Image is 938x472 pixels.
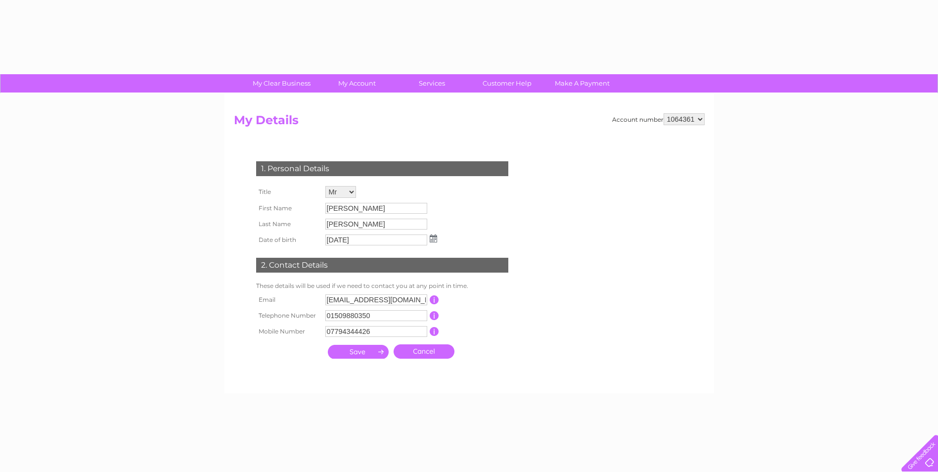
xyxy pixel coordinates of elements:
[254,216,323,232] th: Last Name
[430,295,439,304] input: Information
[394,344,454,359] a: Cancel
[254,308,323,324] th: Telephone Number
[430,311,439,320] input: Information
[256,258,508,273] div: 2. Contact Details
[254,292,323,308] th: Email
[466,74,548,93] a: Customer Help
[254,232,323,248] th: Date of birth
[316,74,398,93] a: My Account
[254,280,511,292] td: These details will be used if we need to contact you at any point in time.
[430,235,437,242] img: ...
[612,113,705,125] div: Account number
[241,74,322,93] a: My Clear Business
[234,113,705,132] h2: My Details
[391,74,473,93] a: Services
[256,161,508,176] div: 1. Personal Details
[541,74,623,93] a: Make A Payment
[254,200,323,216] th: First Name
[254,184,323,200] th: Title
[430,327,439,336] input: Information
[328,345,389,359] input: Submit
[254,324,323,339] th: Mobile Number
